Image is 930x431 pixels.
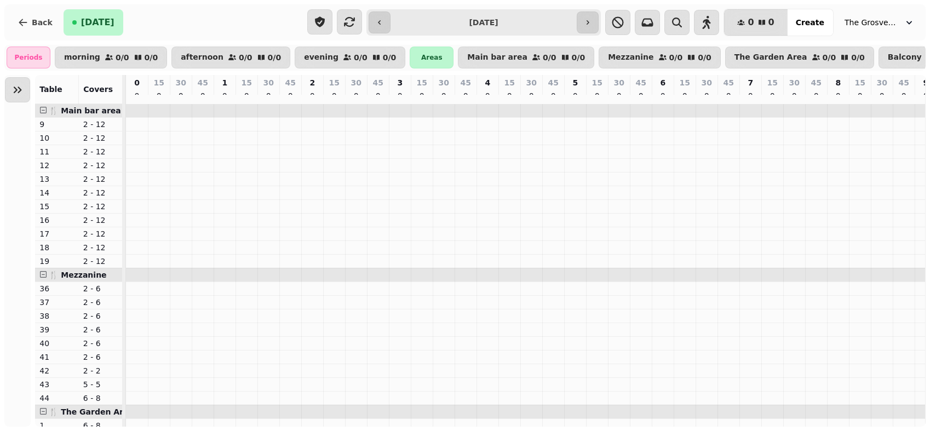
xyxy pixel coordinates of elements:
[83,133,118,143] p: 2 - 12
[242,90,251,101] p: 0
[64,53,100,62] p: morning
[855,77,865,88] p: 15
[923,77,928,88] p: 9
[263,77,274,88] p: 30
[527,90,536,101] p: 0
[504,77,515,88] p: 15
[330,90,338,101] p: 0
[39,187,74,198] p: 14
[83,187,118,198] p: 2 - 12
[877,77,887,88] p: 30
[505,90,514,101] p: 0
[39,133,74,143] p: 10
[660,77,665,88] p: 6
[49,271,106,279] span: 🍴 Mezzanine
[7,47,50,68] div: Periods
[39,352,74,363] p: 41
[83,393,118,404] p: 6 - 8
[549,90,558,101] p: 0
[39,85,62,94] span: Table
[39,283,74,294] p: 36
[39,228,74,239] p: 17
[354,54,368,61] p: 0 / 0
[856,90,864,101] p: 0
[55,47,167,68] button: morning0/00/0
[39,311,74,321] p: 38
[483,90,492,101] p: 0
[145,54,158,61] p: 0 / 0
[83,85,113,94] span: Covers
[383,54,397,61] p: 0 / 0
[417,77,427,88] p: 15
[724,9,787,36] button: 00
[39,160,74,171] p: 12
[81,18,114,27] span: [DATE]
[790,90,799,101] p: 0
[242,77,252,88] p: 15
[83,215,118,226] p: 2 - 12
[439,77,449,88] p: 30
[899,77,909,88] p: 45
[593,90,601,101] p: 0
[83,365,118,376] p: 2 - 2
[548,77,559,88] p: 45
[698,54,711,61] p: 0 / 0
[838,13,921,32] button: The Grosvenor
[796,19,824,26] span: Create
[83,228,118,239] p: 2 - 12
[9,9,61,36] button: Back
[636,77,646,88] p: 45
[615,90,623,101] p: 0
[768,90,777,101] p: 0
[176,90,185,101] p: 0
[734,53,807,62] p: The Garden Area
[134,77,140,88] p: 0
[748,18,754,27] span: 0
[571,90,579,101] p: 0
[83,338,118,349] p: 2 - 6
[83,283,118,294] p: 2 - 6
[410,47,453,68] div: Areas
[39,365,74,376] p: 42
[748,77,753,88] p: 7
[608,53,653,62] p: Mezzanine
[39,338,74,349] p: 40
[295,47,405,68] button: evening0/00/0
[467,53,527,62] p: Main bar area
[724,77,734,88] p: 45
[746,90,755,101] p: 0
[543,54,556,61] p: 0 / 0
[83,119,118,130] p: 2 - 12
[599,47,721,68] button: Mezzanine0/00/0
[680,90,689,101] p: 0
[680,77,690,88] p: 15
[39,119,74,130] p: 9
[851,54,865,61] p: 0 / 0
[5,77,30,102] button: Expand sidebar
[899,90,908,101] p: 0
[845,17,899,28] span: The Grosvenor
[811,77,822,88] p: 45
[39,242,74,253] p: 18
[39,201,74,212] p: 15
[352,90,360,101] p: 0
[309,77,315,88] p: 2
[39,146,74,157] p: 11
[154,77,164,88] p: 15
[614,77,624,88] p: 30
[32,19,53,26] span: Back
[395,90,404,101] p: 0
[669,54,683,61] p: 0 / 0
[572,77,578,88] p: 5
[49,106,120,115] span: 🍴 Main bar area
[83,146,118,157] p: 2 - 12
[39,324,74,335] p: 39
[921,90,930,101] p: 0
[220,90,229,101] p: 0
[658,90,667,101] p: 0
[264,90,273,101] p: 0
[133,90,141,101] p: 0
[154,90,163,101] p: 0
[888,53,922,62] p: Balcony
[812,90,820,101] p: 0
